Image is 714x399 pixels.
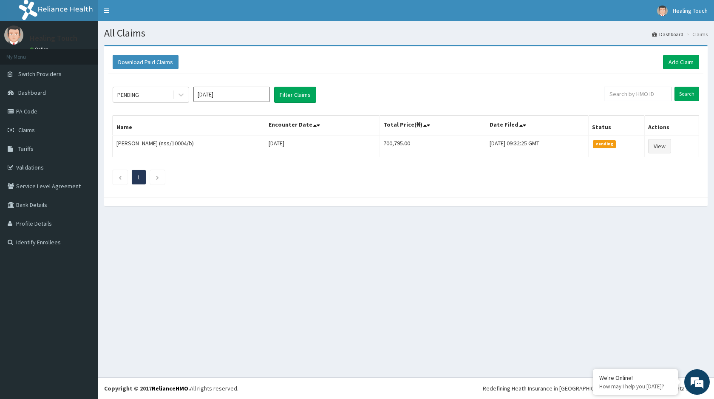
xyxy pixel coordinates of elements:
strong: Copyright © 2017 . [104,385,190,392]
footer: All rights reserved. [98,377,714,399]
a: Previous page [118,173,122,181]
td: [PERSON_NAME] (nss/10004/b) [113,135,265,157]
img: User Image [657,6,668,16]
input: Search by HMO ID [604,87,671,101]
td: [DATE] 09:32:25 GMT [486,135,588,157]
a: View [648,139,671,153]
span: Claims [18,126,35,134]
div: We're Online! [599,374,671,382]
button: Filter Claims [274,87,316,103]
p: How may I help you today? [599,383,671,390]
th: Total Price(₦) [380,116,486,136]
a: Online [30,46,50,52]
img: User Image [4,25,23,45]
a: Dashboard [652,31,683,38]
span: Pending [593,140,616,148]
span: Dashboard [18,89,46,96]
a: Page 1 is your current page [137,173,140,181]
div: PENDING [117,91,139,99]
td: 700,795.00 [380,135,486,157]
th: Encounter Date [265,116,380,136]
a: RelianceHMO [152,385,188,392]
td: [DATE] [265,135,380,157]
h1: All Claims [104,28,708,39]
li: Claims [684,31,708,38]
button: Download Paid Claims [113,55,178,69]
th: Name [113,116,265,136]
div: Redefining Heath Insurance in [GEOGRAPHIC_DATA] using Telemedicine and Data Science! [483,384,708,393]
th: Actions [645,116,699,136]
span: Tariffs [18,145,34,153]
p: Healing Touch [30,34,77,42]
th: Date Filed [486,116,588,136]
input: Select Month and Year [193,87,270,102]
th: Status [588,116,644,136]
span: Healing Touch [673,7,708,14]
a: Add Claim [663,55,699,69]
a: Next page [156,173,159,181]
input: Search [674,87,699,101]
span: Switch Providers [18,70,62,78]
